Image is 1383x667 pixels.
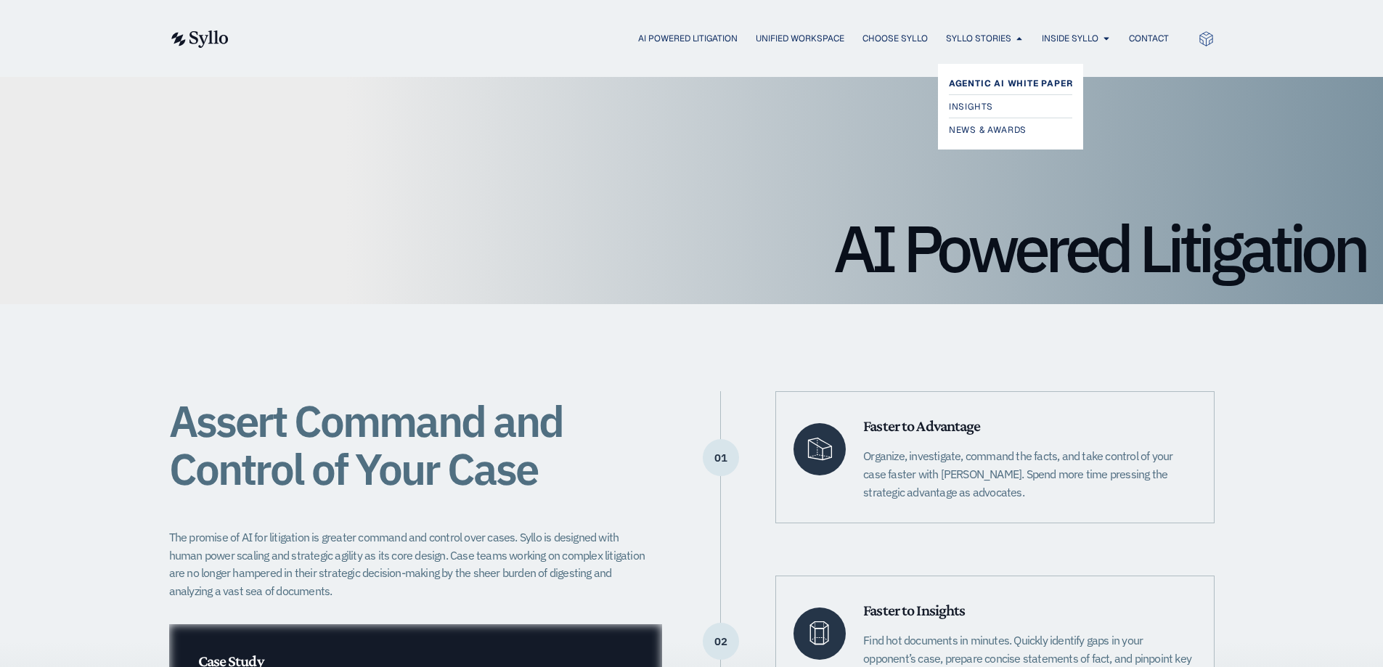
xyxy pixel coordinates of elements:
a: Syllo Stories [946,32,1011,45]
p: Organize, investigate, command the facts, and take control of your case faster with [PERSON_NAME]... [863,447,1196,501]
span: Insights [949,98,993,115]
a: Unified Workspace [756,32,844,45]
span: Faster to Advantage [863,417,980,435]
a: Insights [949,98,1073,115]
div: Menu Toggle [258,32,1169,46]
span: News & Awards [949,121,1027,139]
span: Assert Command and Control of Your Case [169,392,563,497]
a: Agentic AI White Paper [949,75,1073,92]
span: Faster to Insights [863,601,965,619]
p: The promise of AI for litigation is greater command and control over cases. Syllo is designed wit... [169,528,654,600]
p: 01 [703,457,739,459]
img: syllo [169,30,229,48]
a: Choose Syllo [862,32,928,45]
nav: Menu [258,32,1169,46]
a: News & Awards [949,121,1073,139]
p: 02 [703,641,739,642]
h1: AI Powered Litigation [17,216,1366,281]
a: AI Powered Litigation [638,32,738,45]
a: Contact [1129,32,1169,45]
a: Inside Syllo [1042,32,1098,45]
